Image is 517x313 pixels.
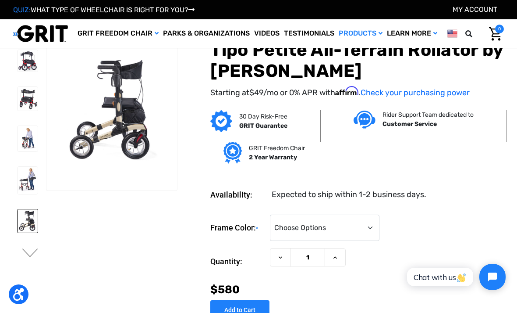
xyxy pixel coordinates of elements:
[335,86,358,96] span: Affirm
[382,110,474,119] p: Rider Support Team dedicated to
[210,283,240,296] span: $580
[382,120,437,128] strong: Customer Service
[18,87,38,110] img: Tipo Petite All-Terrain Rollator by Comodita
[13,6,195,14] a: QUIZ:WHAT TYPE OF WHEELCHAIR IS RIGHT FOR YOU?
[46,52,177,169] img: Tipo Petite All-Terrain Rollator by Comodita
[385,19,439,48] a: Learn More
[453,5,497,14] a: Account
[18,209,38,233] img: Tipo Petite All-Terrain Rollator by Comodita
[282,19,336,48] a: Testimonials
[397,256,513,298] iframe: Tidio Chat
[13,25,68,43] img: GRIT All-Terrain Wheelchair and Mobility Equipment
[495,25,504,33] span: 0
[447,28,457,39] img: us.png
[210,248,266,275] label: Quantity:
[210,40,504,82] h1: Tipo Petite All-Terrain Rollator by [PERSON_NAME]
[361,88,470,97] a: Check your purchasing power - Learn more about Affirm Financing (opens in modal)
[18,50,38,72] img: Tipo Petite All-Terrain Rollator by Comodita
[489,27,502,41] img: Cart
[210,110,232,132] img: GRIT Guarantee
[18,126,38,152] img: Tipo Petite All-Terrain Rollator by Comodita
[161,19,252,48] a: Parks & Organizations
[210,189,266,201] dt: Availability:
[18,167,38,194] img: Tipo Petite All-Terrain Rollator by Comodita
[478,25,482,43] input: Search
[482,25,504,43] a: Cart with 0 items
[239,112,287,121] p: 30 Day Risk-Free
[13,6,31,14] span: QUIZ:
[272,189,426,201] dd: Expected to ship within 1-2 business days.
[249,144,305,153] p: GRIT Freedom Chair
[21,248,39,259] button: Go to slide 2 of 2
[210,215,266,241] label: Frame Color:
[210,86,504,99] p: Starting at /mo or 0% APR with .
[223,142,241,164] img: Grit freedom
[239,122,287,130] strong: GRIT Guarantee
[249,88,263,97] span: $49
[75,19,161,48] a: GRIT Freedom Chair
[249,154,297,161] strong: 2 Year Warranty
[336,19,385,48] a: Products
[252,19,282,48] a: Videos
[354,111,375,129] img: Customer service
